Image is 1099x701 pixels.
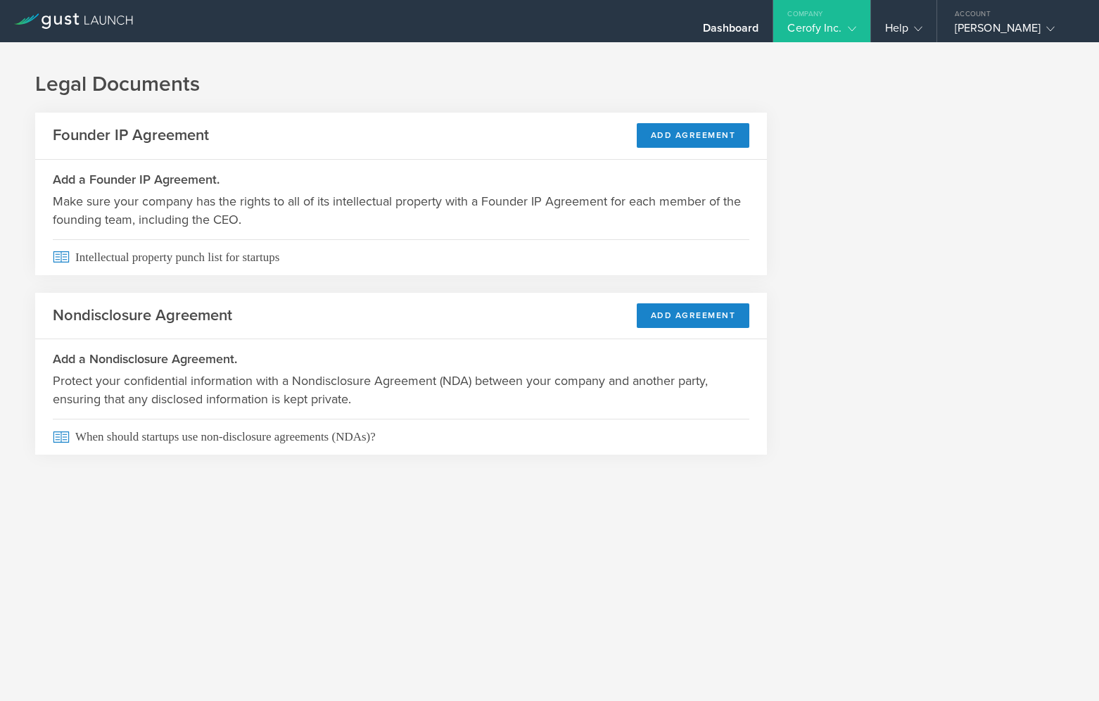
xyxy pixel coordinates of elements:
[703,21,759,42] div: Dashboard
[53,192,749,229] p: Make sure your company has the rights to all of its intellectual property with a Founder IP Agree...
[53,372,749,408] p: Protect your confidential information with a Nondisclosure Agreement (NDA) between your company a...
[637,303,750,328] button: Add Agreement
[35,239,767,275] a: Intellectual property punch list for startups
[53,305,232,326] h2: Nondisclosure Agreement
[787,21,856,42] div: Cerofy Inc.
[35,70,1064,99] h1: Legal Documents
[1029,633,1099,701] iframe: Chat Widget
[955,21,1074,42] div: [PERSON_NAME]
[53,419,749,455] span: When should startups use non-disclosure agreements (NDAs)?
[35,419,767,455] a: When should startups use non-disclosure agreements (NDAs)?
[53,350,749,368] h3: Add a Nondisclosure Agreement.
[53,125,209,146] h2: Founder IP Agreement
[53,239,749,275] span: Intellectual property punch list for startups
[885,21,922,42] div: Help
[53,170,749,189] h3: Add a Founder IP Agreement.
[637,123,750,148] button: Add Agreement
